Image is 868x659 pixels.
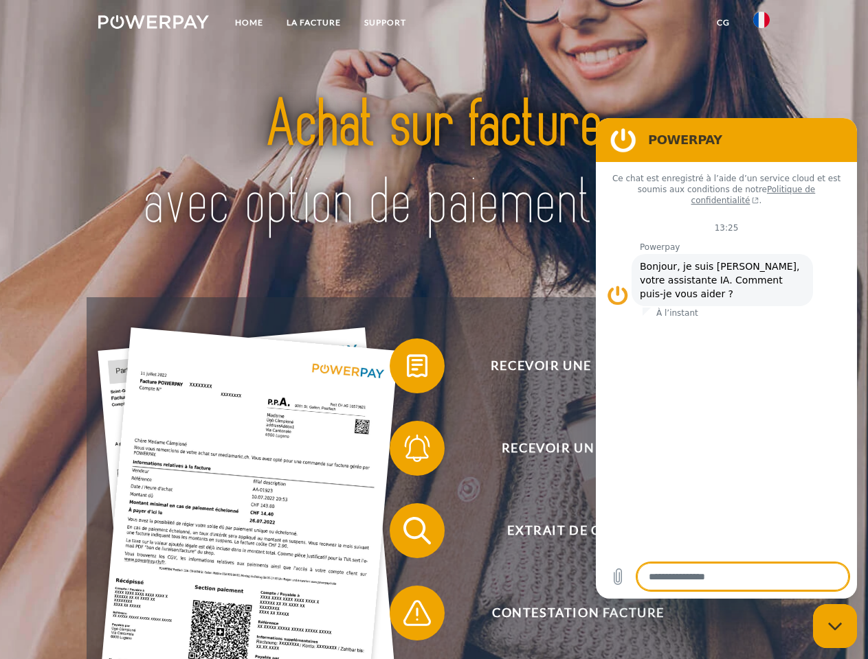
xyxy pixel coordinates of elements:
[390,503,747,558] button: Extrait de compte
[400,513,434,548] img: qb_search.svg
[410,503,746,558] span: Extrait de compte
[98,15,209,29] img: logo-powerpay-white.svg
[813,604,857,648] iframe: Bouton de lancement de la fenêtre de messagerie, conversation en cours
[596,118,857,599] iframe: Fenêtre de messagerie
[410,586,746,640] span: Contestation Facture
[223,10,275,35] a: Home
[753,12,770,28] img: fr
[400,431,434,465] img: qb_bell.svg
[705,10,742,35] a: CG
[390,586,747,640] button: Contestation Facture
[353,10,418,35] a: Support
[410,421,746,476] span: Recevoir un rappel?
[400,349,434,383] img: qb_bill.svg
[390,421,747,476] button: Recevoir un rappel?
[390,338,747,393] button: Recevoir une facture ?
[400,596,434,630] img: qb_warning.svg
[410,338,746,393] span: Recevoir une facture ?
[131,66,737,263] img: title-powerpay_fr.svg
[275,10,353,35] a: LA FACTURE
